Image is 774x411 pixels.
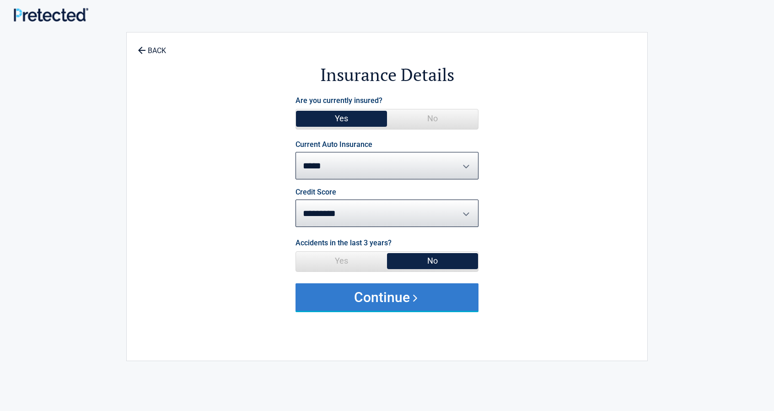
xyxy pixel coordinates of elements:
[296,252,387,270] span: Yes
[14,8,88,22] img: Main Logo
[296,189,336,196] label: Credit Score
[296,283,478,311] button: Continue
[296,94,382,107] label: Are you currently insured?
[296,109,387,128] span: Yes
[296,141,372,148] label: Current Auto Insurance
[387,252,478,270] span: No
[136,38,168,54] a: BACK
[387,109,478,128] span: No
[177,63,597,87] h2: Insurance Details
[296,237,392,249] label: Accidents in the last 3 years?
